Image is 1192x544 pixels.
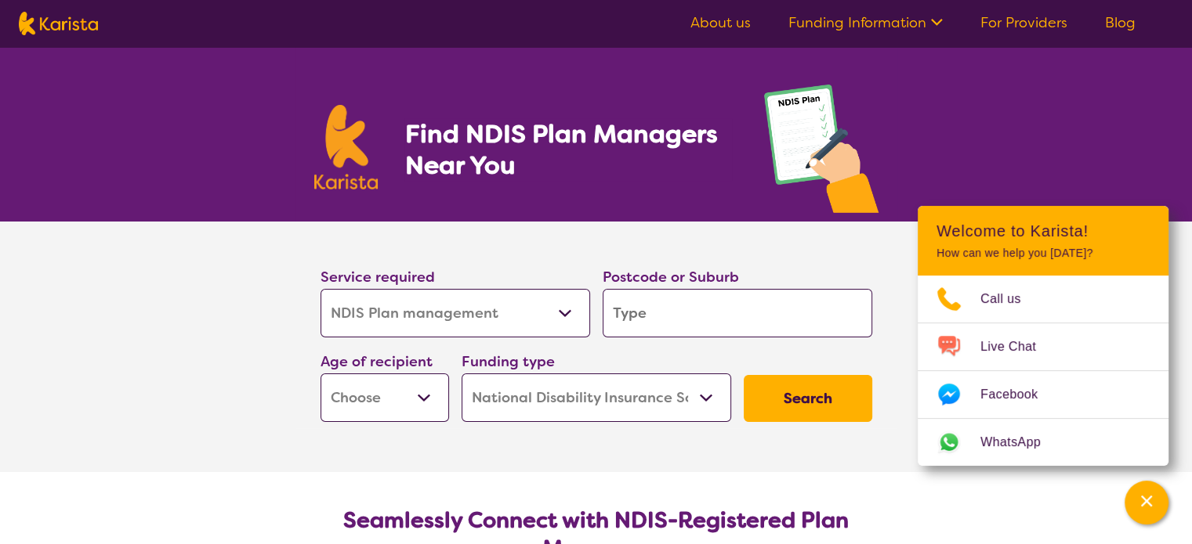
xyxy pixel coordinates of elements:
[937,247,1150,260] p: How can we help you [DATE]?
[1105,13,1136,32] a: Blog
[404,118,732,181] h1: Find NDIS Plan Managers Near You
[937,222,1150,240] h2: Welcome to Karista!
[764,85,879,222] img: plan-management
[980,13,1067,32] a: For Providers
[788,13,943,32] a: Funding Information
[744,375,872,422] button: Search
[980,335,1055,358] span: Live Chat
[321,352,433,371] label: Age of recipient
[980,383,1056,406] span: Facebook
[980,431,1060,454] span: WhatsApp
[314,105,379,189] img: Karista logo
[980,287,1040,311] span: Call us
[603,268,739,286] label: Postcode or Suburb
[321,268,435,286] label: Service required
[1125,481,1168,524] button: Channel Menu
[918,206,1168,466] div: Channel Menu
[918,419,1168,466] a: Web link opens in a new tab.
[462,352,555,371] label: Funding type
[918,276,1168,466] ul: Choose channel
[690,13,751,32] a: About us
[19,12,98,35] img: Karista logo
[603,289,872,337] input: Type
